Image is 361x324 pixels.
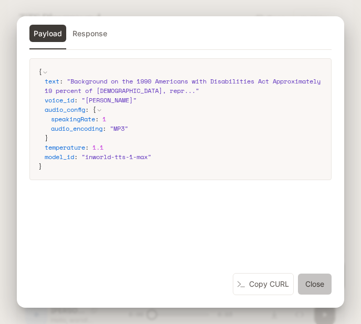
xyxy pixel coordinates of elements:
[51,124,102,133] span: audio_encoding
[45,143,85,152] span: temperature
[29,25,66,43] button: Payload
[81,152,151,161] span: " inworld-tts-1-max "
[45,77,59,86] span: text
[81,96,137,104] span: " [PERSON_NAME] "
[110,124,128,133] span: " MP3 "
[298,274,332,295] button: Close
[51,124,323,133] div: :
[45,105,85,114] span: audio_config
[92,143,104,152] span: 1.1
[45,152,74,161] span: model_id
[45,105,323,143] div: :
[45,143,323,152] div: :
[45,133,48,142] span: }
[45,96,323,105] div: :
[45,77,323,96] div: :
[68,25,111,43] button: Response
[38,67,42,76] span: {
[102,114,106,123] span: 1
[45,77,321,95] span: " Background on the 1990 Americans with Disabilities Act Approximately 19 percent of [DEMOGRAPHIC...
[45,96,74,104] span: voice_id
[233,273,294,296] button: Copy CURL
[38,162,42,171] span: }
[92,105,96,114] span: {
[51,114,95,123] span: speakingRate
[45,152,323,162] div: :
[51,114,323,124] div: :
